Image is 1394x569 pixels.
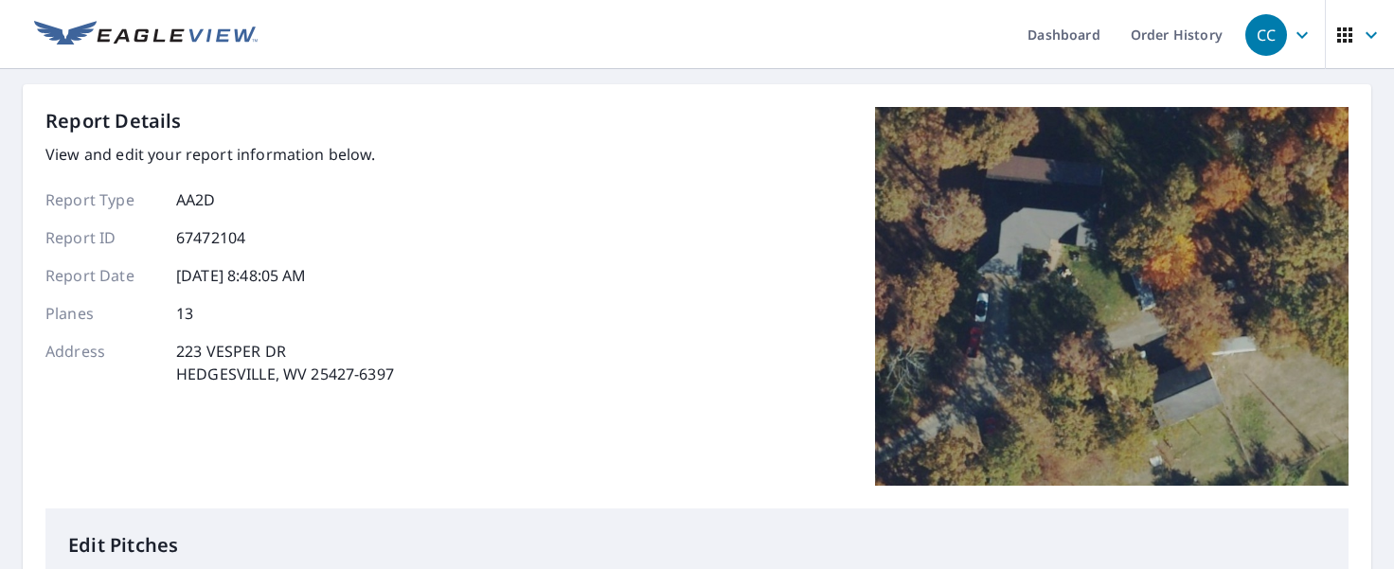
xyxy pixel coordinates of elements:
[176,264,307,287] p: [DATE] 8:48:05 AM
[875,107,1349,486] img: Top image
[176,226,245,249] p: 67472104
[45,226,159,249] p: Report ID
[176,302,193,325] p: 13
[45,188,159,211] p: Report Type
[45,302,159,325] p: Planes
[45,107,182,135] p: Report Details
[176,188,216,211] p: AA2D
[34,21,258,49] img: EV Logo
[68,531,1326,560] p: Edit Pitches
[45,264,159,287] p: Report Date
[1245,14,1287,56] div: CC
[45,340,159,385] p: Address
[176,340,394,385] p: 223 VESPER DR HEDGESVILLE, WV 25427-6397
[45,143,394,166] p: View and edit your report information below.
